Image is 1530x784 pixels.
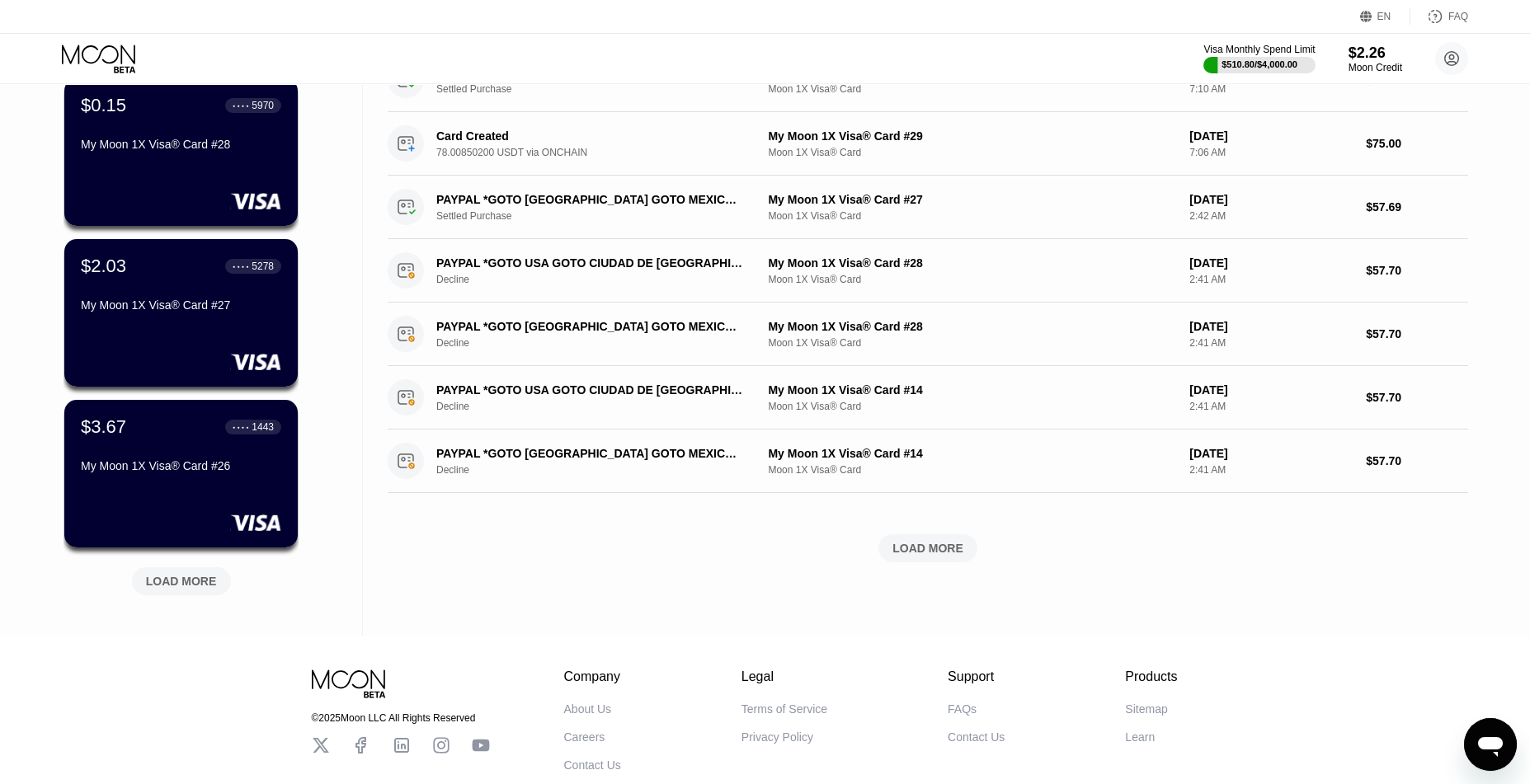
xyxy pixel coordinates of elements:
[81,256,126,277] div: $2.03
[1125,702,1167,716] div: Sitemap
[768,447,1176,460] div: My Moon 1X Visa® Card #14
[1189,464,1353,476] div: 2:41 AM
[388,366,1468,430] div: PAYPAL *GOTO USA GOTO CIUDAD DE [GEOGRAPHIC_DATA]DeclineMy Moon 1X Visa® Card #14Moon 1X Visa® Ca...
[564,758,621,772] div: Contact Us
[768,210,1176,222] div: Moon 1X Visa® Card
[564,730,605,744] div: Careers
[1189,147,1353,158] div: 7:06 AM
[1366,200,1468,214] div: $57.69
[388,430,1468,493] div: PAYPAL *GOTO [GEOGRAPHIC_DATA] GOTO MEXICO CITY MXDeclineMy Moon 1X Visa® Card #14Moon 1X Visa® C...
[233,425,249,430] div: ● ● ● ●
[81,95,126,116] div: $0.15
[741,730,813,744] div: Privacy Policy
[1189,320,1353,333] div: [DATE]
[564,669,621,684] div: Company
[948,730,1005,744] div: Contact Us
[1189,383,1353,397] div: [DATE]
[741,702,827,716] div: Terms of Service
[436,447,744,460] div: PAYPAL *GOTO [GEOGRAPHIC_DATA] GOTO MEXICO CITY MX
[948,702,977,716] div: FAQs
[1377,11,1391,22] div: EN
[436,401,767,412] div: Decline
[1366,454,1468,467] div: $57.70
[768,274,1176,285] div: Moon 1X Visa® Card
[768,193,1176,206] div: My Moon 1X Visa® Card #27
[64,400,298,547] div: $3.67● ● ● ●1443My Moon 1X Visa® Card #26
[1360,8,1410,25] div: EN
[1189,401,1353,412] div: 2:41 AM
[436,83,767,95] div: Settled Purchase
[436,274,767,285] div: Decline
[388,239,1468,303] div: PAYPAL *GOTO USA GOTO CIUDAD DE [GEOGRAPHIC_DATA]DeclineMy Moon 1X Visa® Card #28Moon 1X Visa® Ca...
[252,421,274,433] div: 1443
[252,100,274,111] div: 5970
[948,669,1005,684] div: Support
[1349,45,1402,73] div: $2.26Moon Credit
[388,112,1468,176] div: Card Created78.00850200 USDT via ONCHAINMy Moon 1X Visa® Card #29Moon 1X Visa® Card[DATE]7:06 AM$...
[436,383,744,397] div: PAYPAL *GOTO USA GOTO CIUDAD DE [GEOGRAPHIC_DATA]
[1189,337,1353,349] div: 2:41 AM
[1366,391,1468,404] div: $57.70
[436,337,767,349] div: Decline
[768,256,1176,270] div: My Moon 1X Visa® Card #28
[64,78,298,226] div: $0.15● ● ● ●5970My Moon 1X Visa® Card #28
[1189,256,1353,270] div: [DATE]
[1125,730,1155,744] div: Learn
[1189,193,1353,206] div: [DATE]
[564,702,612,716] div: About Us
[768,383,1176,397] div: My Moon 1X Visa® Card #14
[1366,137,1468,150] div: $75.00
[1448,11,1468,22] div: FAQ
[436,129,744,143] div: Card Created
[1189,83,1353,95] div: 7:10 AM
[436,210,767,222] div: Settled Purchase
[388,303,1468,366] div: PAYPAL *GOTO [GEOGRAPHIC_DATA] GOTO MEXICO CITY MXDeclineMy Moon 1X Visa® Card #28Moon 1X Visa® C...
[1189,129,1353,143] div: [DATE]
[388,176,1468,239] div: PAYPAL *GOTO [GEOGRAPHIC_DATA] GOTO MEXICO CITY MXSettled PurchaseMy Moon 1X Visa® Card #27Moon 1...
[768,320,1176,333] div: My Moon 1X Visa® Card #28
[312,712,490,724] div: © 2025 Moon LLC All Rights Reserved
[1189,210,1353,222] div: 2:42 AM
[81,416,126,438] div: $3.67
[1410,8,1468,25] div: FAQ
[436,320,744,333] div: PAYPAL *GOTO [GEOGRAPHIC_DATA] GOTO MEXICO CITY MX
[436,193,744,206] div: PAYPAL *GOTO [GEOGRAPHIC_DATA] GOTO MEXICO CITY MX
[1203,44,1315,55] div: Visa Monthly Spend Limit
[768,337,1176,349] div: Moon 1X Visa® Card
[768,83,1176,95] div: Moon 1X Visa® Card
[1349,62,1402,73] div: Moon Credit
[1189,447,1353,460] div: [DATE]
[436,256,744,270] div: PAYPAL *GOTO USA GOTO CIUDAD DE [GEOGRAPHIC_DATA]
[768,147,1176,158] div: Moon 1X Visa® Card
[1189,274,1353,285] div: 2:41 AM
[768,129,1176,143] div: My Moon 1X Visa® Card #29
[81,459,281,472] div: My Moon 1X Visa® Card #26
[1366,327,1468,340] div: $57.70
[1349,45,1402,62] div: $2.26
[1203,44,1315,73] div: Visa Monthly Spend Limit$510.80/$4,000.00
[120,561,243,595] div: LOAD MORE
[1464,718,1517,771] iframe: Button to launch messaging window
[741,669,827,684] div: Legal
[146,574,217,589] div: LOAD MORE
[252,261,274,272] div: 5278
[436,147,767,158] div: 78.00850200 USDT via ONCHAIN
[233,103,249,108] div: ● ● ● ●
[388,534,1468,562] div: LOAD MORE
[436,464,767,476] div: Decline
[233,264,249,269] div: ● ● ● ●
[1366,264,1468,277] div: $57.70
[768,401,1176,412] div: Moon 1X Visa® Card
[81,298,281,312] div: My Moon 1X Visa® Card #27
[64,239,298,387] div: $2.03● ● ● ●5278My Moon 1X Visa® Card #27
[1125,669,1177,684] div: Products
